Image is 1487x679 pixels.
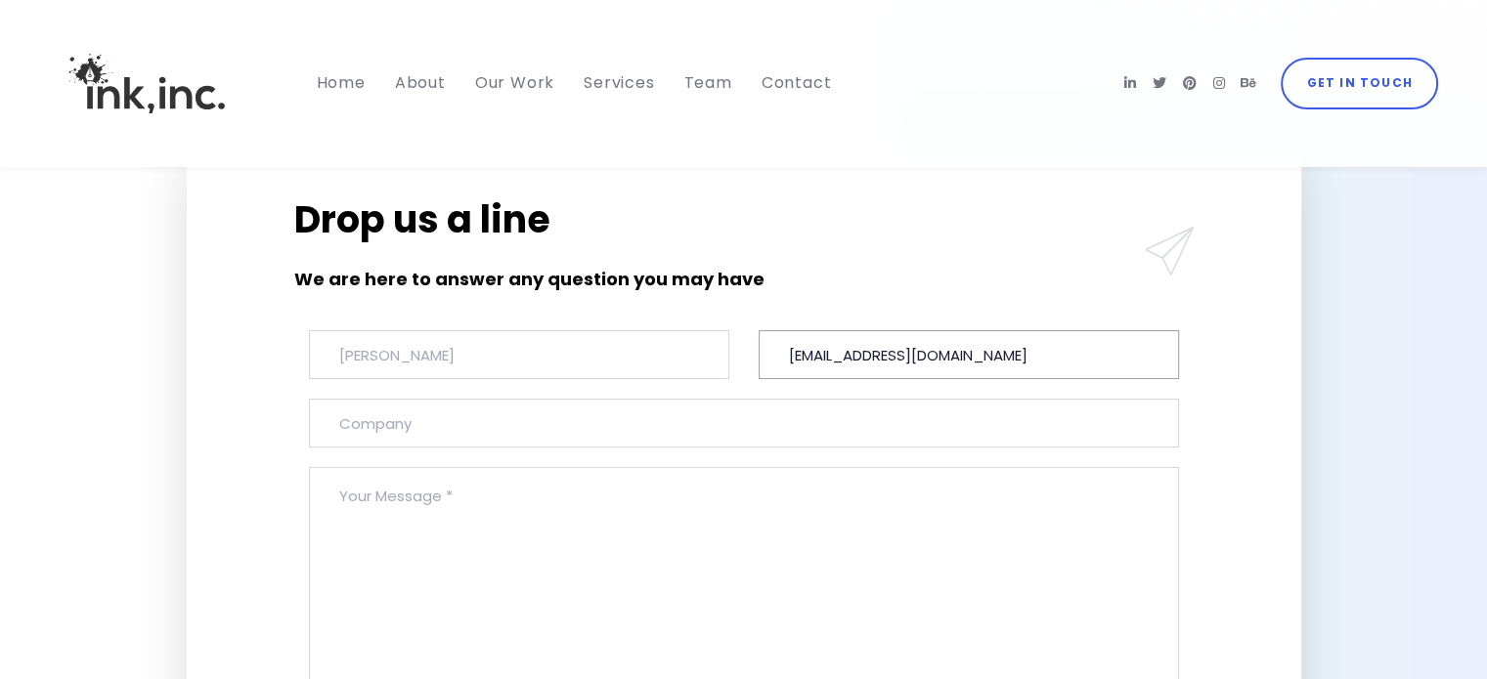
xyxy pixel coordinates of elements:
[584,71,654,94] span: Services
[317,71,366,94] span: Home
[1281,58,1438,108] a: Get in Touch
[309,330,729,379] input: Full Name *
[475,71,554,94] span: Our Work
[1306,72,1412,95] span: Get in Touch
[294,195,822,243] h2: Drop us a line
[294,266,822,294] h6: We are here to answer any question you may have
[395,71,446,94] span: About
[309,399,1179,447] input: Company
[684,71,732,94] span: Team
[762,71,832,94] span: Contact
[759,330,1179,379] input: Email Address *
[49,18,244,149] img: Ink, Inc. | Marketing Agency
